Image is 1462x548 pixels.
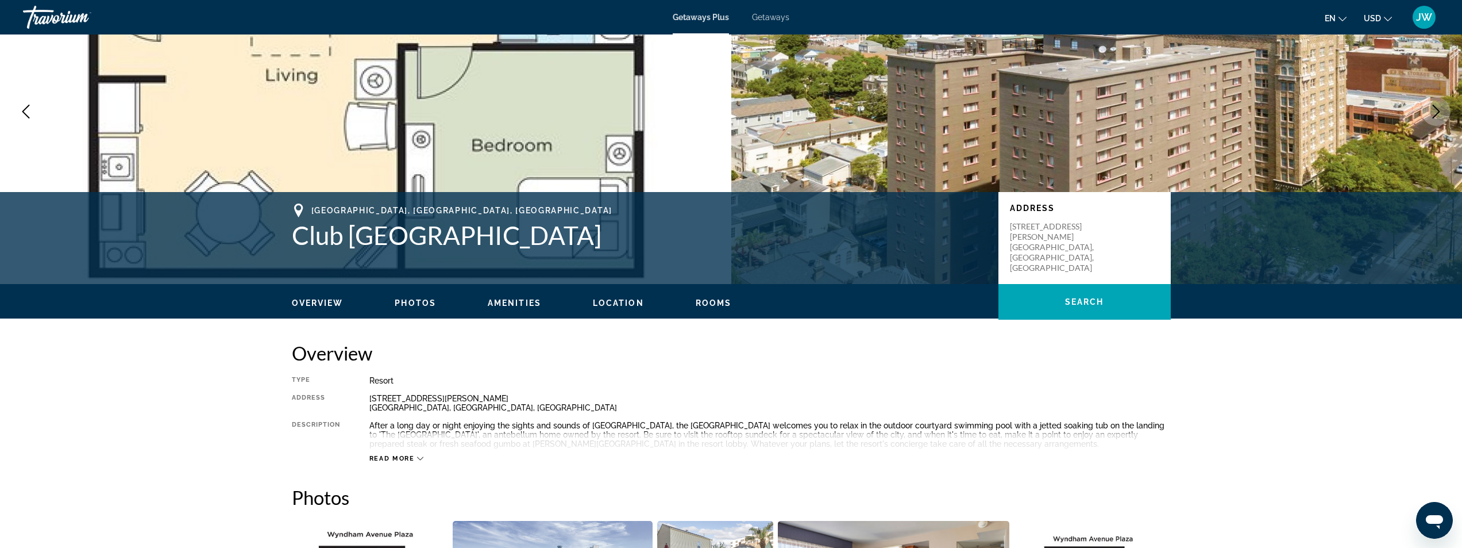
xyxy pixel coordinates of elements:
a: Getaways [752,13,789,22]
button: Photos [395,298,436,308]
button: Next image [1422,97,1451,126]
span: USD [1364,14,1381,23]
p: [STREET_ADDRESS][PERSON_NAME] [GEOGRAPHIC_DATA], [GEOGRAPHIC_DATA], [GEOGRAPHIC_DATA] [1010,221,1102,273]
button: Read more [369,454,424,463]
h2: Photos [292,486,1171,509]
button: Previous image [11,97,40,126]
h2: Overview [292,342,1171,365]
div: Type [292,376,341,385]
button: Search [998,284,1171,320]
button: Amenities [488,298,541,308]
span: en [1325,14,1336,23]
span: Location [593,298,644,308]
div: Resort [369,376,1171,385]
div: [STREET_ADDRESS][PERSON_NAME] [GEOGRAPHIC_DATA], [GEOGRAPHIC_DATA], [GEOGRAPHIC_DATA] [369,394,1171,412]
a: Getaways Plus [673,13,729,22]
button: Change currency [1364,10,1392,26]
iframe: Button to launch messaging window [1416,502,1453,539]
div: After a long day or night enjoying the sights and sounds of [GEOGRAPHIC_DATA], the [GEOGRAPHIC_DA... [369,421,1171,449]
button: Change language [1325,10,1347,26]
span: Overview [292,298,344,308]
span: [GEOGRAPHIC_DATA], [GEOGRAPHIC_DATA], [GEOGRAPHIC_DATA] [311,206,612,215]
div: Address [292,394,341,412]
button: Overview [292,298,344,308]
span: Rooms [696,298,732,308]
a: Travorium [23,2,138,32]
button: User Menu [1409,5,1439,29]
span: Search [1065,297,1104,306]
span: Photos [395,298,436,308]
p: Address [1010,204,1159,213]
button: Rooms [696,298,732,308]
button: Location [593,298,644,308]
span: JW [1416,12,1432,23]
h1: Club [GEOGRAPHIC_DATA] [292,220,987,250]
div: Description [292,421,341,449]
span: Read more [369,455,415,462]
span: Amenities [488,298,541,308]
